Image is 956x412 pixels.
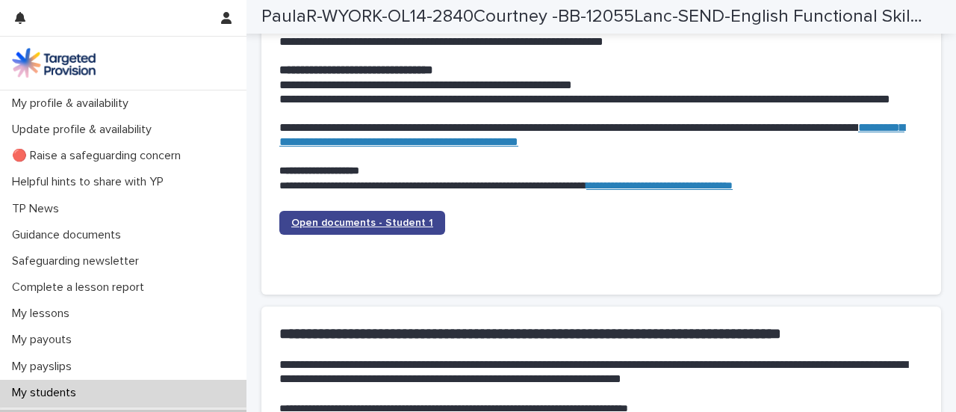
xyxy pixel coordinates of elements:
[291,218,433,228] span: Open documents - Student 1
[6,280,156,295] p: Complete a lesson report
[6,333,84,347] p: My payouts
[6,228,133,242] p: Guidance documents
[12,48,96,78] img: M5nRWzHhSzIhMunXDL62
[6,307,81,321] p: My lessons
[6,149,193,163] p: 🔴 Raise a safeguarding concern
[6,360,84,374] p: My payslips
[279,211,445,235] a: Open documents - Student 1
[6,386,88,400] p: My students
[261,6,924,28] h2: PaulaR-WYORK-OL14-2840Courtney -BB-12055Lanc-SEND-English Functional Skills Maths Functional Skil...
[6,96,140,111] p: My profile & availability
[6,175,176,189] p: Helpful hints to share with YP
[6,254,151,268] p: Safeguarding newsletter
[6,202,71,216] p: TP News
[6,123,164,137] p: Update profile & availability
